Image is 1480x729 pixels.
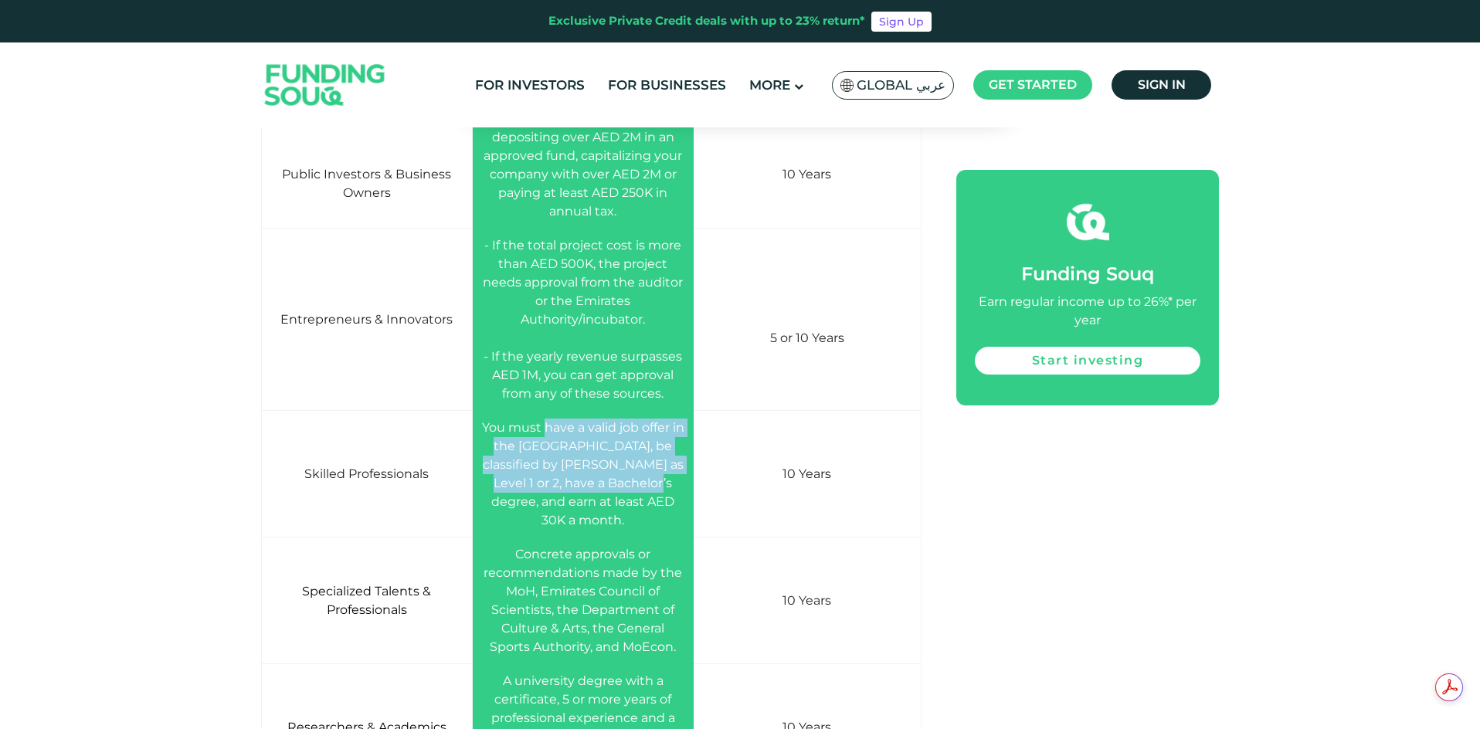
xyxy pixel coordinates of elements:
[857,76,945,94] span: Global عربي
[975,293,1200,330] div: Earn regular income up to 26%* per year
[280,312,453,327] span: Entrepreneurs & Innovators
[302,584,431,617] span: Specialized Talents & Professionals
[604,73,730,98] a: For Businesses
[471,73,589,98] a: For Investors
[871,12,932,32] a: Sign Up
[1067,201,1109,243] img: fsicon
[770,331,844,345] span: 5 or 10 Years
[782,167,831,181] span: 10 Years
[782,466,831,481] span: 10 Years
[782,593,831,608] span: 10 Years
[1021,263,1154,285] span: Funding Souq
[1138,77,1186,92] span: Sign in
[249,46,401,124] img: Logo
[548,12,865,30] div: Exclusive Private Credit deals with up to 23% return*
[989,77,1077,92] span: Get started
[482,420,684,527] span: You must have a valid job offer in the [GEOGRAPHIC_DATA], be classified by [PERSON_NAME] as Level...
[749,77,790,93] span: More
[484,547,682,654] span: Concrete approvals or recommendations made by the MoH, Emirates Council of Scientists, the Depart...
[304,466,429,481] span: Skilled Professionals
[282,167,451,200] span: Public Investors & Business Owners
[484,111,682,219] span: You can meet the criteria by depositing over AED 2M in an approved fund, capitalizing your compan...
[1112,70,1211,100] a: Sign in
[483,238,683,401] span: - If the total project cost is more than AED 500K, the project needs approval from the auditor or...
[840,79,854,92] img: SA Flag
[975,347,1200,375] a: Start investing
